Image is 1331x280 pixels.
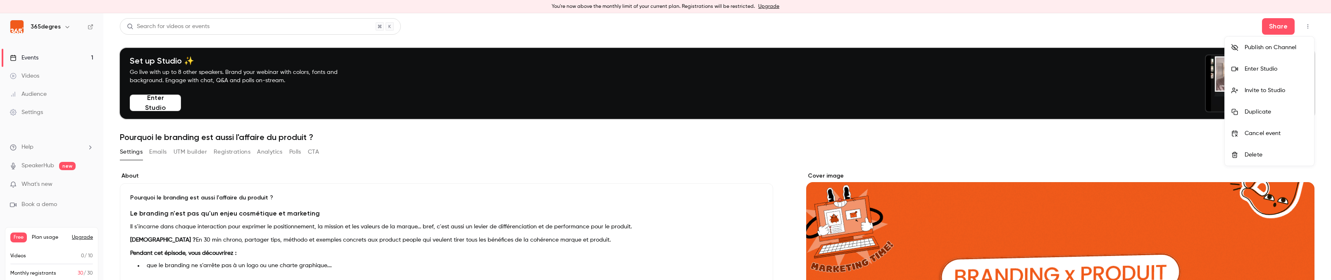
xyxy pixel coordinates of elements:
[1245,65,1307,73] div: Enter Studio
[1245,43,1307,52] div: Publish on Channel
[1245,129,1307,138] div: Cancel event
[1245,86,1307,95] div: Invite to Studio
[1245,151,1307,159] div: Delete
[1245,108,1307,116] div: Duplicate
